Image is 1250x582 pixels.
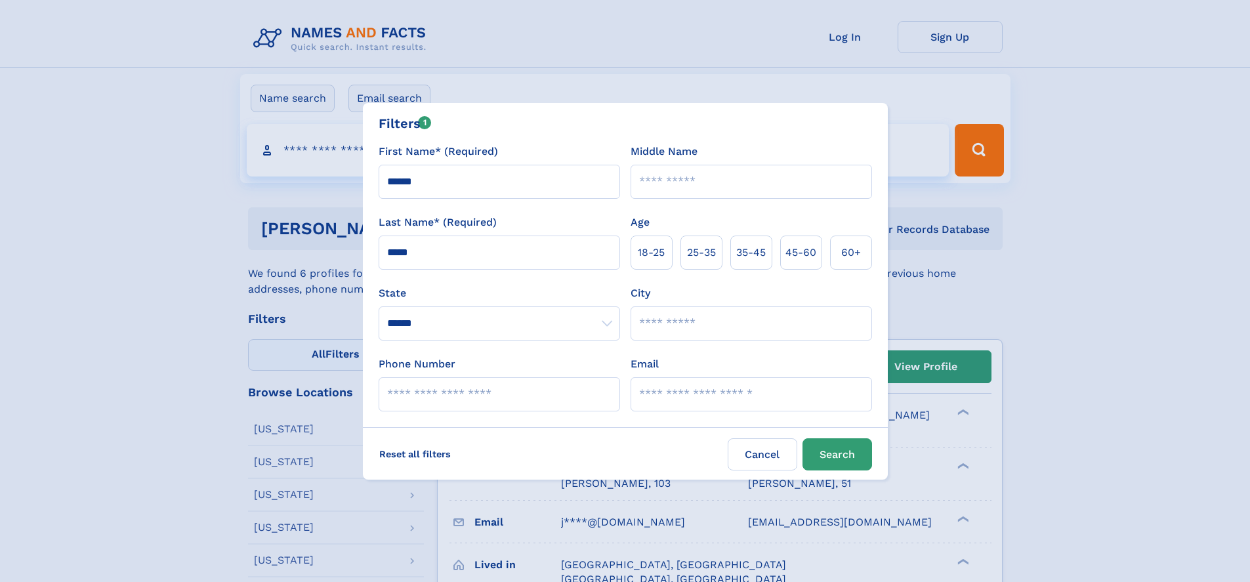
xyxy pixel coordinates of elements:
span: 60+ [841,245,861,260]
button: Search [802,438,872,470]
label: Middle Name [631,144,698,159]
label: First Name* (Required) [379,144,498,159]
label: State [379,285,620,301]
div: Filters [379,114,432,133]
span: 45‑60 [785,245,816,260]
label: Phone Number [379,356,455,372]
span: 25‑35 [687,245,716,260]
span: 35‑45 [736,245,766,260]
label: Reset all filters [371,438,459,470]
span: 18‑25 [638,245,665,260]
label: Last Name* (Required) [379,215,497,230]
label: Cancel [728,438,797,470]
label: City [631,285,650,301]
label: Email [631,356,659,372]
label: Age [631,215,650,230]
